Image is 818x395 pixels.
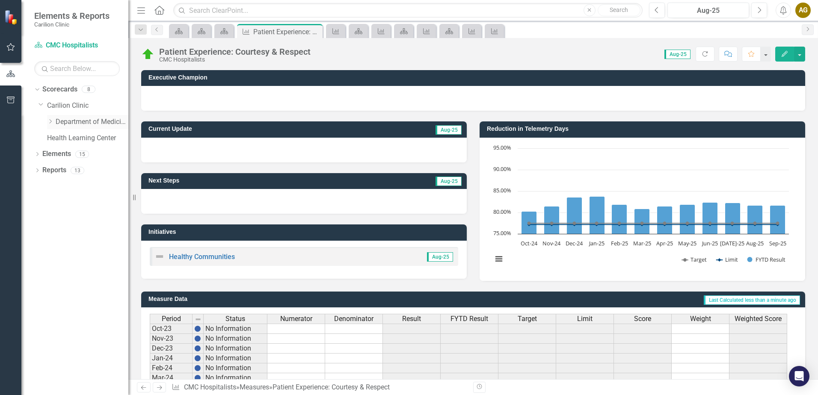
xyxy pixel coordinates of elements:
[280,315,312,323] span: Numerator
[528,221,779,225] g: Target, series 1 of 3. Line with 12 data points.
[204,334,267,344] td: No Information
[682,256,707,263] button: Show Target
[4,10,19,25] img: ClearPoint Strategy
[150,373,193,383] td: Mar-24
[577,315,593,323] span: Limit
[34,61,120,76] input: Search Below...
[708,221,712,225] path: Jun-25, 77.48. Target.
[595,221,599,225] path: Jan-25, 77.48. Target.
[162,315,181,323] span: Period
[769,239,786,247] text: Sep-25
[150,344,193,354] td: Dec-23
[34,41,120,50] a: CMC Hospitalists
[173,3,643,18] input: Search ClearPoint...
[731,221,734,225] path: Jul-25, 77.48. Target.
[148,229,462,235] h3: Initiatives
[159,56,311,63] div: CMC Hospitalists
[493,229,511,237] text: 75.00%
[150,334,193,344] td: Nov-23
[172,383,467,392] div: » »
[717,256,738,263] button: Show Limit
[612,204,627,234] path: Feb-25, 81.81818182. FYTD Result.
[493,208,511,215] text: 80.00%
[567,197,582,234] path: Dec-24, 83.5978836. FYTD Result.
[588,239,605,247] text: Jan-25
[522,211,537,234] path: Oct-24, 80.26315789. FYTD Result.
[493,144,511,151] text: 95.00%
[47,101,128,111] a: Carilion Clinic
[253,27,320,37] div: Patient Experience: Courtesy & Respect
[148,74,801,81] h3: Executive Champion
[656,239,673,247] text: Apr-25
[42,149,71,159] a: Elements
[720,239,744,247] text: [DATE]-25
[194,345,201,352] img: BgCOk07PiH71IgAAAABJRU5ErkJggg==
[521,239,538,247] text: Oct-24
[611,239,628,247] text: Feb-25
[680,204,695,234] path: May-25, 81.85185185. FYTD Result.
[789,366,809,386] div: Open Intercom Messenger
[518,315,537,323] span: Target
[402,315,421,323] span: Result
[56,117,128,127] a: Department of Medicine
[154,251,165,262] img: Not Defined
[678,239,696,247] text: May-25
[75,150,89,158] div: 15
[670,6,746,16] div: Aug-25
[204,344,267,354] td: No Information
[488,144,797,272] div: Chart. Highcharts interactive chart.
[273,383,390,391] div: Patient Experience: Courtesy & Respect
[747,256,786,263] button: Show FYTD Result
[194,374,201,381] img: BgCOk07PiH71IgAAAABJRU5ErkJggg==
[618,221,621,225] path: Feb-25, 77.48. Target.
[141,47,155,61] img: On Target
[204,373,267,383] td: No Information
[159,47,311,56] div: Patient Experience: Courtesy & Respect
[82,86,95,93] div: 8
[184,383,236,391] a: CMC Hospitalists
[735,315,782,323] span: Weighted Score
[488,144,793,272] svg: Interactive chart
[194,325,201,332] img: BgCOk07PiH71IgAAAABJRU5ErkJggg==
[194,365,201,371] img: BgCOk07PiH71IgAAAABJRU5ErkJggg==
[667,3,749,18] button: Aug-25
[633,239,651,247] text: Mar-25
[150,354,193,363] td: Jan-24
[573,221,576,225] path: Dec-24, 77.48. Target.
[663,221,667,225] path: Apr-25, 77.48. Target.
[725,203,741,234] path: Jul-25, 82.23201175. FYTD Result.
[701,239,718,247] text: Jun-25
[204,354,267,363] td: No Information
[610,6,628,13] span: Search
[544,206,560,234] path: Nov-24, 81.42857143. FYTD Result.
[657,206,673,234] path: Apr-25, 81.44989339. FYTD Result.
[150,363,193,373] td: Feb-24
[334,315,373,323] span: Denominator
[204,363,267,373] td: No Information
[528,221,531,225] path: Oct-24, 77.48. Target.
[436,125,462,135] span: Aug-25
[240,383,269,391] a: Measures
[493,186,511,194] text: 85.00%
[590,196,605,234] path: Jan-25, 83.72093023. FYTD Result.
[225,315,245,323] span: Status
[522,196,785,234] g: FYTD Result, series 3 of 3. Bar series with 12 bars.
[204,324,267,334] td: No Information
[47,133,128,143] a: Health Learning Center
[566,239,583,247] text: Dec-24
[427,252,453,262] span: Aug-25
[753,221,757,225] path: Aug-25, 77.48. Target.
[747,205,763,234] path: Aug-25, 81.64383562. FYTD Result.
[34,11,110,21] span: Elements & Reports
[770,205,785,234] path: Sep-25, 81.64383562. FYTD Result.
[148,126,343,132] h3: Current Update
[776,221,779,225] path: Sep-25, 77.48. Target.
[664,50,691,59] span: Aug-25
[542,239,561,247] text: Nov-24
[148,296,335,302] h3: Measure Data
[169,253,235,261] a: Healthy Communities
[194,335,201,342] img: BgCOk07PiH71IgAAAABJRU5ErkJggg==
[148,177,316,184] h3: Next Steps
[795,3,811,18] button: AG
